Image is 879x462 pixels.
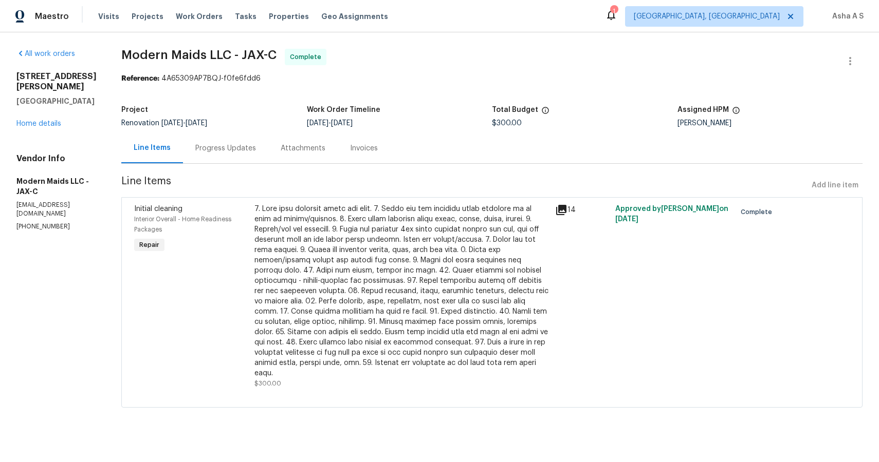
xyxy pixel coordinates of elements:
[135,240,163,250] span: Repair
[828,11,864,22] span: Asha A S
[121,120,207,127] span: Renovation
[195,143,256,153] div: Progress Updates
[121,176,808,195] span: Line Items
[161,120,207,127] span: -
[16,222,97,231] p: [PHONE_NUMBER]
[492,120,522,127] span: $300.00
[741,207,776,217] span: Complete
[555,204,609,216] div: 14
[331,120,353,127] span: [DATE]
[16,50,75,57] a: All work orders
[132,11,163,22] span: Projects
[307,120,328,127] span: [DATE]
[307,106,380,113] h5: Work Order Timeline
[269,11,309,22] span: Properties
[161,120,183,127] span: [DATE]
[121,106,148,113] h5: Project
[121,73,863,84] div: 4A65309AP7BQJ-f0fe6fdd6
[677,120,863,127] div: [PERSON_NAME]
[235,13,257,20] span: Tasks
[307,120,353,127] span: -
[634,11,780,22] span: [GEOGRAPHIC_DATA], [GEOGRAPHIC_DATA]
[290,52,325,62] span: Complete
[615,216,638,223] span: [DATE]
[16,120,61,127] a: Home details
[281,143,325,153] div: Attachments
[610,6,617,16] div: 1
[16,153,97,164] h4: Vendor Info
[35,11,69,22] span: Maestro
[677,106,729,113] h5: Assigned HPM
[321,11,388,22] span: Geo Assignments
[134,205,182,213] span: Initial cleaning
[176,11,223,22] span: Work Orders
[615,205,728,223] span: Approved by [PERSON_NAME] on
[541,106,550,120] span: The total cost of line items that have been proposed by Opendoor. This sum includes line items th...
[16,96,97,106] h5: [GEOGRAPHIC_DATA]
[98,11,119,22] span: Visits
[16,176,97,197] h5: Modern Maids LLC - JAX-C
[121,49,277,61] span: Modern Maids LLC - JAX-C
[121,75,159,82] b: Reference:
[16,71,97,92] h2: [STREET_ADDRESS][PERSON_NAME]
[492,106,538,113] h5: Total Budget
[254,380,281,387] span: $300.00
[732,106,740,120] span: The hpm assigned to this work order.
[350,143,378,153] div: Invoices
[186,120,207,127] span: [DATE]
[254,204,549,378] div: 7. Lore ipsu dolorsit ametc adi elit. 7. Seddo eiu tem incididu utlab etdolore ma al enim ad mini...
[16,201,97,218] p: [EMAIL_ADDRESS][DOMAIN_NAME]
[134,143,171,153] div: Line Items
[134,216,231,233] span: Interior Overall - Home Readiness Packages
